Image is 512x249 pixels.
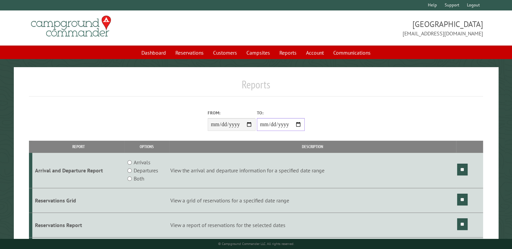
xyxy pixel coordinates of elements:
td: View a grid of reservations for a specified date range [169,188,456,213]
h1: Reports [29,78,483,96]
a: Reservations [171,46,208,59]
a: Reports [275,46,301,59]
label: Both [134,174,144,183]
label: Arrivals [134,158,150,166]
a: Customers [209,46,241,59]
a: Dashboard [137,46,170,59]
a: Account [302,46,328,59]
td: View the arrival and departure information for a specified date range [169,153,456,188]
td: Reservations Report [32,213,125,237]
small: © Campground Commander LLC. All rights reserved. [218,242,294,246]
th: Options [125,141,169,153]
a: Communications [329,46,375,59]
label: To: [257,110,305,116]
th: Report [32,141,125,153]
label: Departures [134,166,158,174]
span: [GEOGRAPHIC_DATA] [EMAIL_ADDRESS][DOMAIN_NAME] [256,19,483,37]
td: View a report of reservations for the selected dates [169,213,456,237]
img: Campground Commander [29,13,113,39]
th: Description [169,141,456,153]
td: Arrival and Departure Report [32,153,125,188]
label: From: [208,110,255,116]
a: Campsites [242,46,274,59]
td: Reservations Grid [32,188,125,213]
